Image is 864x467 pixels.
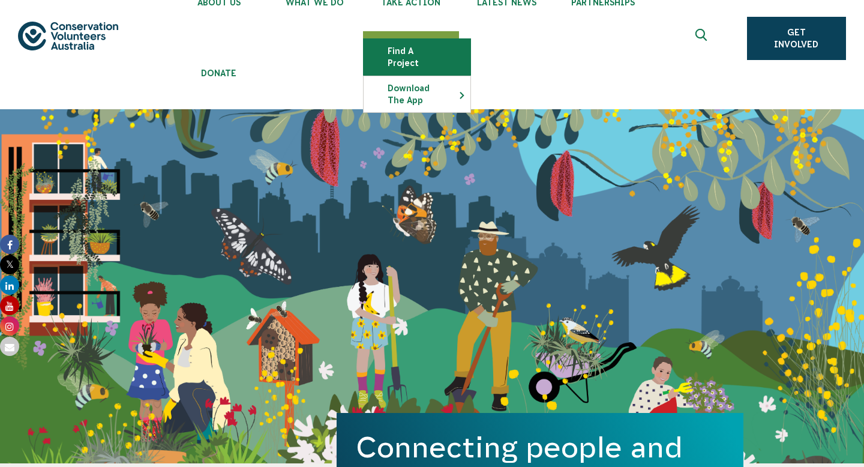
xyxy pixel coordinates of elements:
a: Get Involved [747,17,846,60]
span: Expand search box [695,29,710,48]
a: Find a project [364,39,470,75]
span: Donate [171,68,267,78]
button: Expand search box Close search box [688,24,717,53]
img: logo.svg [18,22,118,51]
a: Download the app [364,76,470,112]
li: Download the app [363,76,471,113]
